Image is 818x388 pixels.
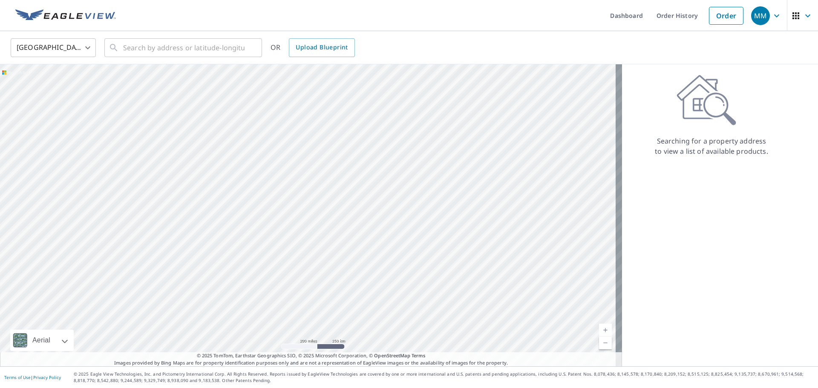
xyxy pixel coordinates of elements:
[123,36,245,60] input: Search by address or latitude-longitude
[197,352,426,359] span: © 2025 TomTom, Earthstar Geographics SIO, © 2025 Microsoft Corporation, ©
[10,330,74,351] div: Aerial
[599,336,612,349] a: Current Level 5, Zoom Out
[4,375,61,380] p: |
[751,6,770,25] div: MM
[412,352,426,359] a: Terms
[289,38,354,57] a: Upload Blueprint
[74,371,814,384] p: © 2025 Eagle View Technologies, Inc. and Pictometry International Corp. All Rights Reserved. Repo...
[15,9,116,22] img: EV Logo
[296,42,348,53] span: Upload Blueprint
[4,374,31,380] a: Terms of Use
[374,352,410,359] a: OpenStreetMap
[709,7,743,25] a: Order
[11,36,96,60] div: [GEOGRAPHIC_DATA]
[654,136,769,156] p: Searching for a property address to view a list of available products.
[30,330,53,351] div: Aerial
[33,374,61,380] a: Privacy Policy
[271,38,355,57] div: OR
[599,324,612,336] a: Current Level 5, Zoom In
